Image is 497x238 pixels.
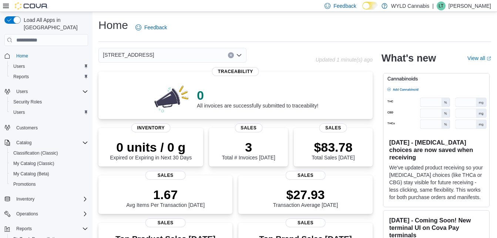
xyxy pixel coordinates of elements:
span: Sales [145,171,186,180]
button: Home [1,50,91,61]
img: Cova [15,2,48,10]
span: Reports [13,224,88,233]
button: Reports [13,224,35,233]
button: Catalog [1,138,91,148]
a: View allExternal link [467,55,491,61]
span: Operations [13,209,88,218]
span: Home [13,51,88,60]
button: Inventory [1,194,91,204]
button: Inventory [13,195,37,204]
span: Security Roles [10,97,88,106]
a: Users [10,108,28,117]
button: Catalog [13,138,34,147]
p: WYLD Cannabis [391,1,430,10]
p: 3 [222,140,275,155]
span: Customers [13,123,88,132]
span: Users [10,108,88,117]
button: My Catalog (Beta) [7,169,91,179]
span: Sales [319,123,347,132]
span: Catalog [16,140,31,146]
button: Customers [1,122,91,133]
a: My Catalog (Classic) [10,159,57,168]
button: Operations [1,209,91,219]
span: My Catalog (Classic) [13,161,54,166]
a: Classification (Classic) [10,149,61,158]
span: Reports [10,72,88,81]
span: My Catalog (Beta) [10,169,88,178]
span: Users [13,109,25,115]
div: Total Sales [DATE] [312,140,355,161]
p: 0 [197,88,318,103]
button: Operations [13,209,41,218]
p: | [432,1,434,10]
div: Lucas Todd [437,1,446,10]
button: Classification (Classic) [7,148,91,158]
div: Transaction Average [DATE] [273,187,338,208]
a: Security Roles [10,97,45,106]
a: Users [10,62,28,71]
span: Sales [285,218,326,227]
h1: Home [98,18,128,33]
h3: [DATE] - [MEDICAL_DATA] choices are now saved when receiving [389,139,483,161]
div: Total # Invoices [DATE] [222,140,275,161]
div: Avg Items Per Transaction [DATE] [126,187,205,208]
span: Sales [285,171,326,180]
div: All invoices are successfully submitted to traceability! [197,88,318,109]
span: Users [13,87,88,96]
a: My Catalog (Beta) [10,169,52,178]
span: Sales [235,123,262,132]
button: Security Roles [7,97,91,107]
span: Reports [13,74,29,80]
button: Users [7,107,91,118]
span: Feedback [144,24,167,31]
a: Home [13,52,31,60]
input: Dark Mode [362,2,378,10]
span: Customers [16,125,38,131]
div: Expired or Expiring in Next 30 Days [110,140,192,161]
span: Inventory [16,196,34,202]
span: Catalog [13,138,88,147]
span: My Catalog (Beta) [13,171,49,177]
button: Users [1,86,91,97]
span: Promotions [10,180,88,189]
h2: What's new [382,52,436,64]
span: Classification (Classic) [13,150,58,156]
a: Promotions [10,180,39,189]
span: Load All Apps in [GEOGRAPHIC_DATA] [21,16,88,31]
span: Users [10,62,88,71]
button: Reports [7,72,91,82]
span: Classification (Classic) [10,149,88,158]
span: Promotions [13,181,36,187]
p: 0 units / 0 g [110,140,192,155]
svg: External link [487,56,491,61]
a: Customers [13,123,41,132]
p: We've updated product receiving so your [MEDICAL_DATA] choices (like THCa or CBG) stay visible fo... [389,164,483,201]
button: Promotions [7,179,91,189]
a: Feedback [132,20,170,35]
span: Feedback [333,2,356,10]
button: Users [7,61,91,72]
button: Clear input [228,52,234,58]
span: [STREET_ADDRESS] [103,50,154,59]
span: Users [13,63,25,69]
span: LT [439,1,443,10]
span: Security Roles [13,99,42,105]
span: Operations [16,211,38,217]
p: $83.78 [312,140,355,155]
span: Home [16,53,28,59]
p: 1.67 [126,187,205,202]
span: Inventory [13,195,88,204]
span: Inventory [131,123,171,132]
p: [PERSON_NAME] [449,1,491,10]
span: Reports [16,226,32,232]
p: Updated 1 minute(s) ago [316,57,373,63]
button: Reports [1,224,91,234]
button: Users [13,87,31,96]
span: Sales [145,218,186,227]
img: 0 [152,83,191,113]
span: Traceability [212,67,259,76]
p: $27.93 [273,187,338,202]
span: My Catalog (Classic) [10,159,88,168]
span: Users [16,89,28,95]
